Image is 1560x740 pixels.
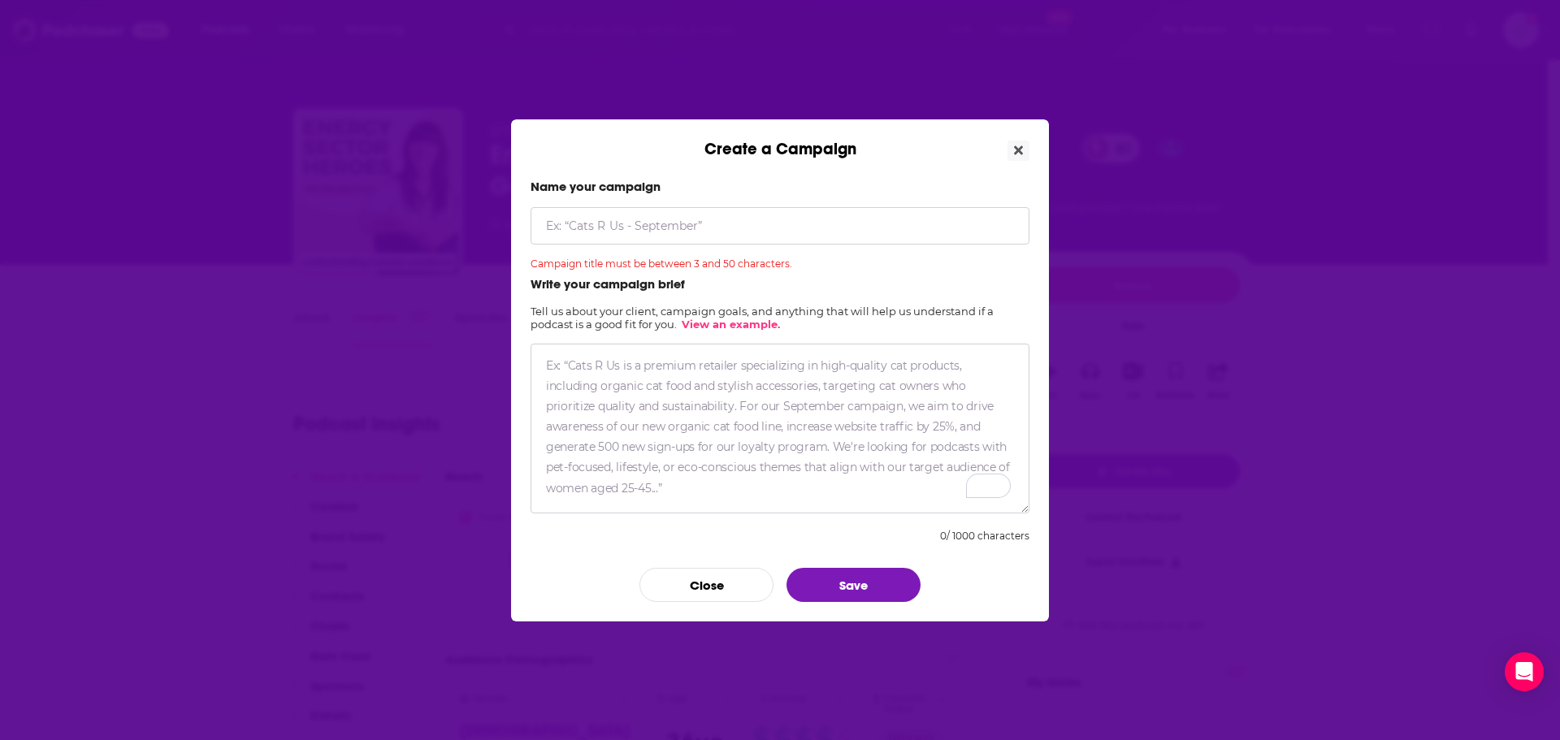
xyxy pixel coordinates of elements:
[531,179,1029,194] label: Name your campaign
[1505,652,1544,691] div: Open Intercom Messenger
[511,119,1049,159] div: Create a Campaign
[531,207,1029,245] input: Ex: “Cats R Us - September”
[531,276,1029,292] label: Write your campaign brief
[682,318,780,331] a: View an example.
[940,530,1029,542] div: 0 / 1000 characters
[1007,141,1029,161] button: Close
[531,305,1029,331] h2: Tell us about your client, campaign goals, and anything that will help us understand if a podcast...
[531,257,1029,276] div: Campaign title must be between 3 and 50 characters.
[639,568,773,602] button: Close
[786,568,921,602] button: Save
[531,344,1029,513] textarea: To enrich screen reader interactions, please activate Accessibility in Grammarly extension settings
